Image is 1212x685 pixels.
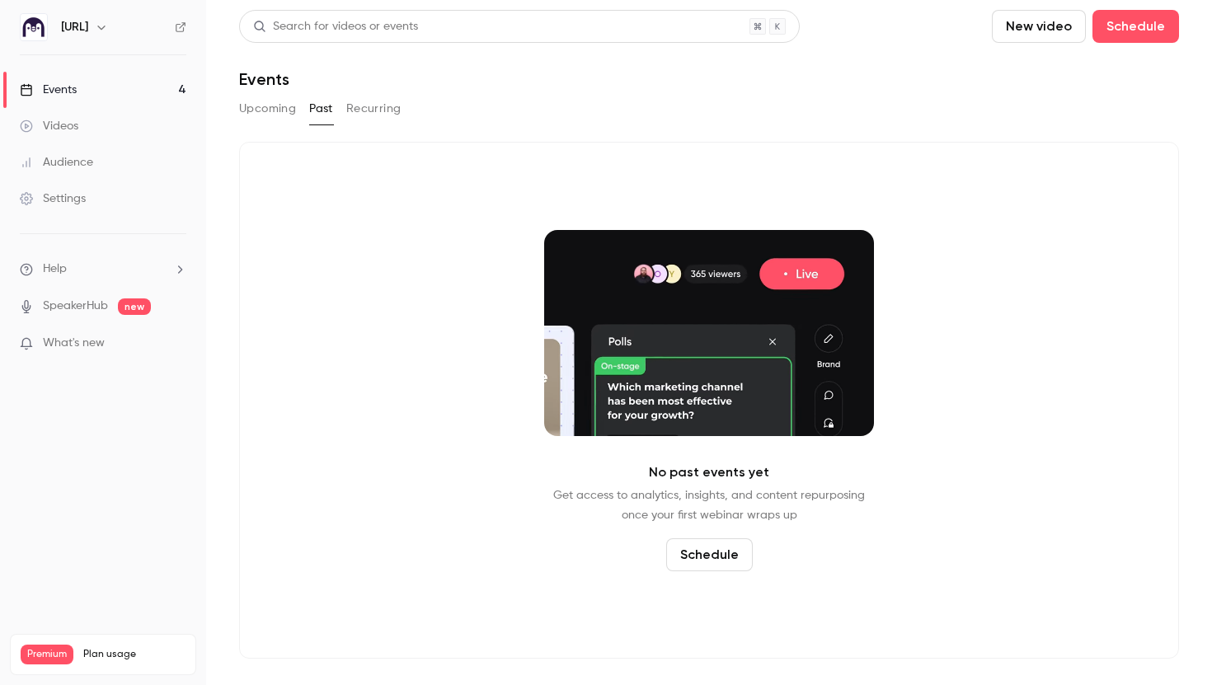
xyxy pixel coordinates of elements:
button: Past [309,96,333,122]
button: Schedule [666,538,753,571]
p: No past events yet [649,462,769,482]
button: New video [992,10,1086,43]
a: SpeakerHub [43,298,108,315]
li: help-dropdown-opener [20,260,186,278]
p: Get access to analytics, insights, and content repurposing once your first webinar wraps up [553,486,865,525]
span: Premium [21,645,73,664]
h6: [URL] [61,19,88,35]
span: Help [43,260,67,278]
button: Schedule [1092,10,1179,43]
span: new [118,298,151,315]
button: Upcoming [239,96,296,122]
div: Audience [20,154,93,171]
div: Settings [20,190,86,207]
div: Events [20,82,77,98]
button: Recurring [346,96,402,122]
div: Videos [20,118,78,134]
span: Plan usage [83,648,186,661]
span: What's new [43,335,105,352]
h1: Events [239,69,289,89]
img: Ed.ai [21,14,47,40]
div: Search for videos or events [253,18,418,35]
